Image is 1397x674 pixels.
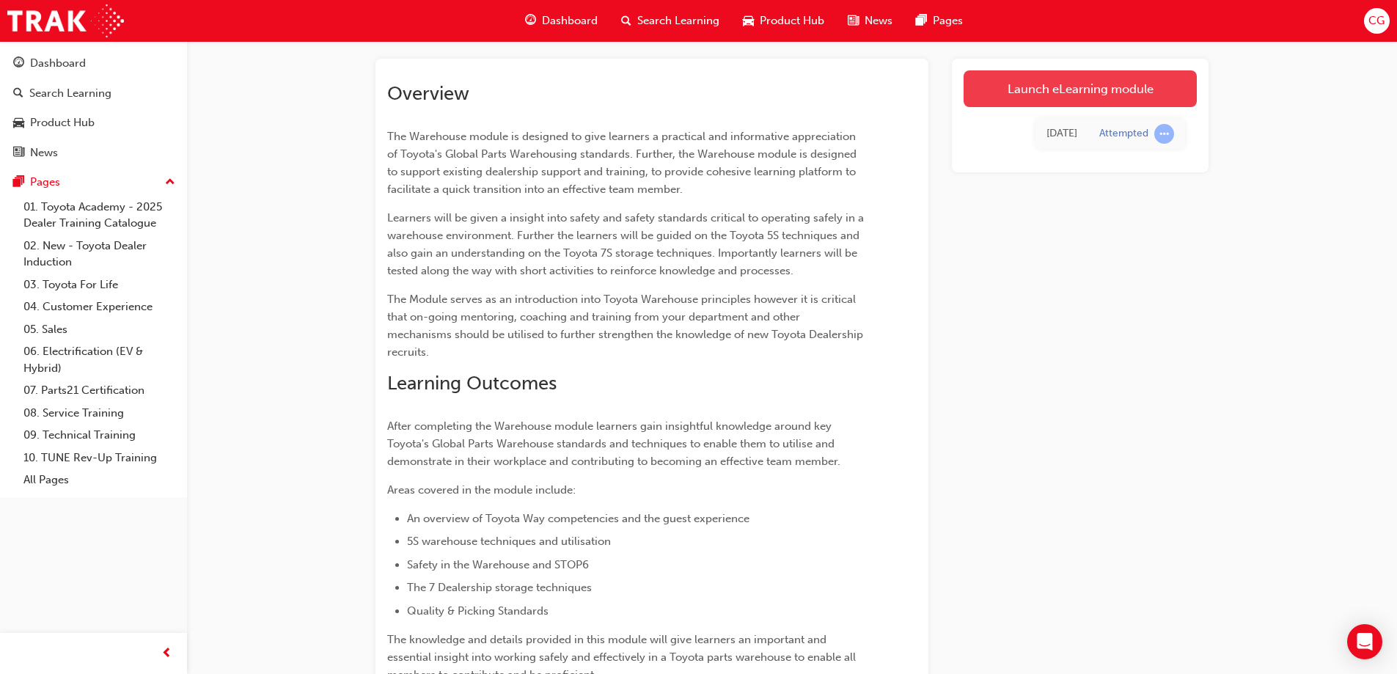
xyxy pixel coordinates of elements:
span: Dashboard [542,12,598,29]
span: 5S warehouse techniques and utilisation [407,535,611,548]
a: 05. Sales [18,318,181,341]
a: 02. New - Toyota Dealer Induction [18,235,181,274]
div: Dashboard [30,55,86,72]
span: guage-icon [13,57,24,70]
a: guage-iconDashboard [513,6,609,36]
a: 10. TUNE Rev-Up Training [18,447,181,469]
span: The 7 Dealership storage techniques [407,581,592,594]
span: prev-icon [161,645,172,663]
a: 03. Toyota For Life [18,274,181,296]
a: Search Learning [6,80,181,107]
span: Pages [933,12,963,29]
span: pages-icon [13,176,24,189]
button: CG [1364,8,1390,34]
a: News [6,139,181,166]
span: Learning Outcomes [387,372,557,395]
span: Learners will be given a insight into safety and safety standards critical to operating safely in... [387,211,867,277]
a: Dashboard [6,50,181,77]
span: Search Learning [637,12,719,29]
button: Pages [6,169,181,196]
a: 06. Electrification (EV & Hybrid) [18,340,181,379]
div: Open Intercom Messenger [1347,624,1382,659]
span: CG [1368,12,1385,29]
span: Overview [387,82,469,105]
div: News [30,144,58,161]
a: 07. Parts21 Certification [18,379,181,402]
span: Product Hub [760,12,824,29]
span: learningRecordVerb_ATTEMPT-icon [1154,124,1174,144]
span: An overview of Toyota Way competencies and the guest experience [407,512,749,525]
span: Safety in the Warehouse and STOP6 [407,558,589,571]
a: 04. Customer Experience [18,296,181,318]
a: news-iconNews [836,6,904,36]
span: search-icon [621,12,631,30]
div: Pages [30,174,60,191]
a: All Pages [18,469,181,491]
a: 08. Service Training [18,402,181,425]
span: car-icon [13,117,24,130]
span: up-icon [165,173,175,192]
div: Search Learning [29,85,111,102]
a: Launch eLearning module [964,70,1197,107]
div: Wed Jul 16 2025 09:11:32 GMT+1000 (Australian Eastern Standard Time) [1046,125,1077,142]
span: Areas covered in the module include: [387,483,576,497]
span: pages-icon [916,12,927,30]
span: After completing the Warehouse module learners gain insightful knowledge around key Toyota's Glob... [387,420,840,468]
span: The Module serves as an introduction into Toyota Warehouse principles however it is critical that... [387,293,866,359]
span: car-icon [743,12,754,30]
a: search-iconSearch Learning [609,6,731,36]
a: 09. Technical Training [18,424,181,447]
div: Product Hub [30,114,95,131]
button: DashboardSearch LearningProduct HubNews [6,47,181,169]
span: search-icon [13,87,23,100]
a: 01. Toyota Academy - 2025 Dealer Training Catalogue [18,196,181,235]
span: news-icon [848,12,859,30]
span: News [865,12,892,29]
span: news-icon [13,147,24,160]
div: Attempted [1099,127,1148,141]
span: The Warehouse module is designed to give learners a practical and informative appreciation of Toy... [387,130,859,196]
img: Trak [7,4,124,37]
span: guage-icon [525,12,536,30]
a: car-iconProduct Hub [731,6,836,36]
a: Product Hub [6,109,181,136]
span: Quality & Picking Standards [407,604,549,618]
a: pages-iconPages [904,6,975,36]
